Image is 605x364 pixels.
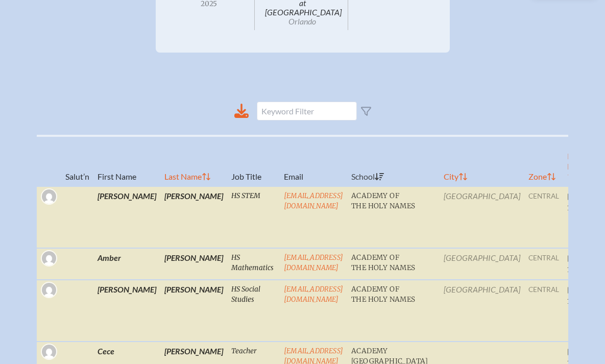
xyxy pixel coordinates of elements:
span: [DATE] 14:47 [567,286,591,306]
th: Email [280,136,347,186]
th: Last Name [160,136,227,186]
td: central [524,186,563,248]
img: Gravatar [42,345,56,359]
input: Keyword Filter [257,102,357,120]
td: [GEOGRAPHIC_DATA] [440,248,524,280]
td: HS STEM [227,186,280,248]
td: [GEOGRAPHIC_DATA] [440,186,524,248]
td: [GEOGRAPHIC_DATA] [440,280,524,342]
td: [PERSON_NAME] [93,280,160,342]
span: [DATE] 14:47 [567,192,591,212]
img: Gravatar [42,189,56,204]
span: Orlando [288,16,316,26]
td: HS Social Studies [227,280,280,342]
td: central [524,248,563,280]
td: Amber [93,248,160,280]
td: [PERSON_NAME] [160,280,227,342]
img: Gravatar [42,283,56,297]
th: Zone [524,136,563,186]
a: [EMAIL_ADDRESS][DOMAIN_NAME] [284,253,343,272]
div: Download to CSV [234,104,249,118]
th: City [440,136,524,186]
th: Reg’n Date [563,136,595,186]
a: [EMAIL_ADDRESS][DOMAIN_NAME] [284,191,343,210]
th: First Name [93,136,160,186]
td: [PERSON_NAME] [93,186,160,248]
td: Academy of the Holy Names [347,280,440,342]
td: Academy of the Holy Names [347,248,440,280]
td: central [524,280,563,342]
td: [PERSON_NAME] [160,248,227,280]
th: Salut’n [61,136,93,186]
img: Gravatar [42,251,56,265]
span: [DATE] 16:08 [567,254,591,274]
th: Job Title [227,136,280,186]
td: [PERSON_NAME] [160,186,227,248]
td: HS Mathematics [227,248,280,280]
a: [EMAIL_ADDRESS][DOMAIN_NAME] [284,285,343,304]
td: Academy of the Holy Names [347,186,440,248]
